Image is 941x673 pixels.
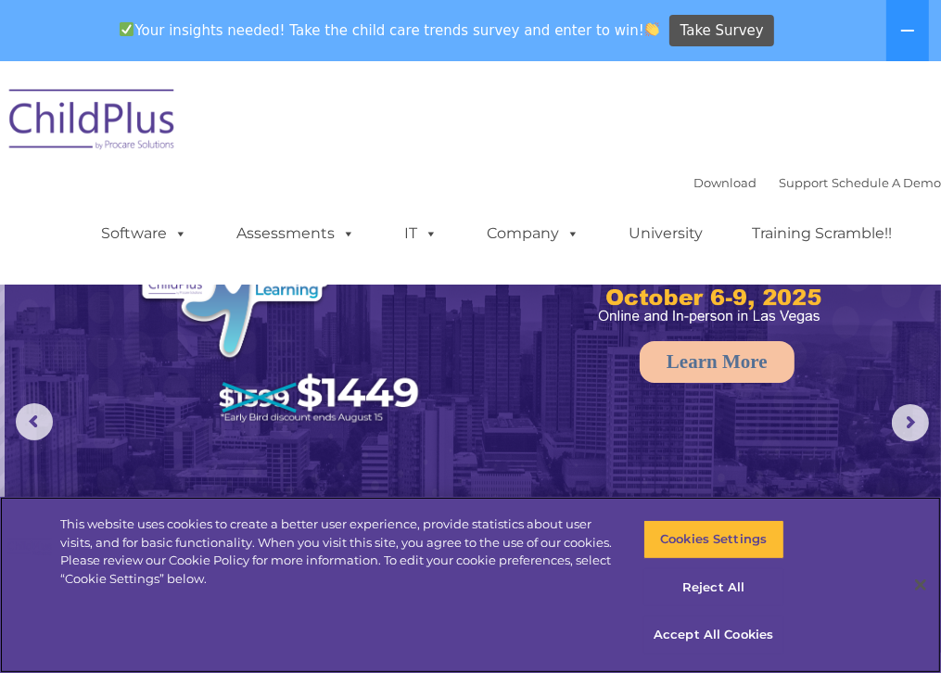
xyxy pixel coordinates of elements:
[386,215,456,252] a: IT
[900,565,941,605] button: Close
[643,520,784,559] button: Cookies Settings
[643,616,784,654] button: Accept All Cookies
[83,215,206,252] a: Software
[733,215,910,252] a: Training Scramble!!
[669,15,774,47] a: Take Survey
[640,341,795,383] a: Learn More
[610,215,721,252] a: University
[832,175,941,190] a: Schedule A Demo
[218,215,374,252] a: Assessments
[645,22,659,36] img: 👏
[693,175,757,190] a: Download
[779,175,828,190] a: Support
[60,515,615,588] div: This website uses cookies to create a better user experience, provide statistics about user visit...
[120,22,134,36] img: ✅
[468,215,598,252] a: Company
[643,568,784,607] button: Reject All
[112,12,668,48] span: Your insights needed! Take the child care trends survey and enter to win!
[680,15,764,47] span: Take Survey
[693,175,941,190] font: |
